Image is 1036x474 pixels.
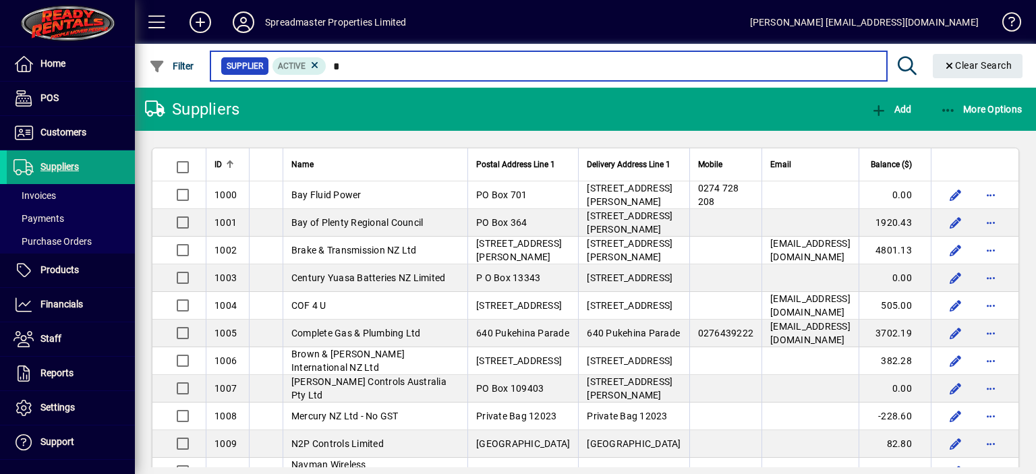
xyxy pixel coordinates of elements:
span: [STREET_ADDRESS][PERSON_NAME] [587,376,672,401]
span: Products [40,264,79,275]
span: Supplier [227,59,263,73]
span: [STREET_ADDRESS] [587,355,672,366]
span: Add [871,104,911,115]
button: Edit [945,433,967,454]
span: [STREET_ADDRESS] [476,300,562,311]
span: [STREET_ADDRESS] [587,300,672,311]
span: [EMAIL_ADDRESS][DOMAIN_NAME] [770,321,851,345]
span: 1005 [214,328,237,338]
td: 382.28 [859,347,931,375]
span: 1008 [214,411,237,421]
button: More options [980,350,1002,372]
button: Edit [945,267,967,289]
span: P O Box 13343 [476,272,540,283]
td: 0.00 [859,375,931,403]
div: Suppliers [145,98,239,120]
button: Edit [945,295,967,316]
span: Staff [40,333,61,344]
button: Edit [945,322,967,344]
span: Filter [149,61,194,71]
span: Active [278,61,306,71]
span: ID [214,157,222,172]
span: Payments [13,213,64,224]
div: Name [291,157,459,172]
div: Balance ($) [867,157,924,172]
span: PO Box 364 [476,217,527,228]
span: Bay Fluid Power [291,189,362,200]
button: Edit [945,378,967,399]
span: 1007 [214,383,237,394]
span: Customers [40,127,86,138]
a: Products [7,254,135,287]
button: More options [980,295,1002,316]
a: Settings [7,391,135,425]
a: Customers [7,116,135,150]
div: Email [770,157,851,172]
td: 82.80 [859,430,931,458]
button: Profile [222,10,265,34]
span: 1002 [214,245,237,256]
span: Private Bag 12023 [476,411,556,421]
span: [PERSON_NAME] Controls Australia Pty Ltd [291,376,447,401]
button: More Options [937,97,1026,121]
span: Invoices [13,190,56,201]
button: More options [980,378,1002,399]
span: [STREET_ADDRESS][PERSON_NAME] [587,210,672,235]
span: COF 4 U [291,300,326,311]
a: Invoices [7,184,135,207]
span: Century Yuasa Batteries NZ Limited [291,272,446,283]
span: [EMAIL_ADDRESS][DOMAIN_NAME] [770,238,851,262]
span: Purchase Orders [13,236,92,247]
span: [GEOGRAPHIC_DATA] [587,438,681,449]
div: Mobile [698,157,754,172]
a: POS [7,82,135,115]
button: More options [980,433,1002,454]
div: ID [214,157,241,172]
span: 1001 [214,217,237,228]
span: PO Box 109403 [476,383,544,394]
button: Add [867,97,915,121]
span: Email [770,157,791,172]
a: Staff [7,322,135,356]
span: Balance ($) [871,157,912,172]
span: [STREET_ADDRESS][PERSON_NAME] [587,238,672,262]
button: Edit [945,212,967,233]
button: Edit [945,184,967,206]
button: More options [980,322,1002,344]
button: Edit [945,405,967,427]
span: Brake & Transmission NZ Ltd [291,245,417,256]
a: Payments [7,207,135,230]
td: 3702.19 [859,320,931,347]
span: Brown & [PERSON_NAME] International NZ Ltd [291,349,405,373]
span: Name [291,157,314,172]
span: PO Box 701 [476,189,527,200]
button: More options [980,212,1002,233]
span: Settings [40,402,75,413]
a: Purchase Orders [7,230,135,253]
a: Knowledge Base [992,3,1019,47]
button: Filter [146,54,198,78]
span: 640 Pukehina Parade [587,328,680,338]
span: [STREET_ADDRESS][PERSON_NAME] [587,183,672,207]
span: [GEOGRAPHIC_DATA] [476,438,570,449]
button: Edit [945,239,967,261]
a: Support [7,425,135,459]
span: Home [40,58,65,69]
a: Financials [7,288,135,322]
td: 1920.43 [859,209,931,237]
span: Reports [40,367,74,378]
span: 1009 [214,438,237,449]
span: More Options [940,104,1023,115]
span: N2P Controls Limited [291,438,384,449]
div: [PERSON_NAME] [EMAIL_ADDRESS][DOMAIN_NAME] [750,11,979,33]
span: Financials [40,299,83,309]
span: Support [40,436,74,447]
button: More options [980,267,1002,289]
span: 640 Pukehina Parade [476,328,569,338]
mat-chip: Activation Status: Active [272,57,326,75]
td: 0.00 [859,264,931,292]
button: Clear [933,54,1023,78]
span: 0276439222 [698,328,754,338]
a: Home [7,47,135,81]
span: Mobile [698,157,722,172]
